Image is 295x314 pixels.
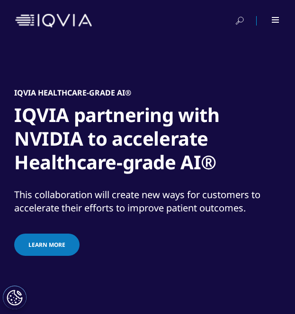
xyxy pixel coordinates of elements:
h5: IQVIA Healthcare-grade AI® [14,88,131,97]
span: Learn more [28,241,65,249]
div: This collaboration will create new ways for customers to accelerate their efforts to improve pati... [14,188,281,215]
div: 1 / 4 [14,33,281,312]
a: Learn more [14,234,80,256]
h1: IQVIA partnering with NVIDIA to accelerate Healthcare-grade AI® [14,103,281,180]
img: IQVIA Healthcare Information Technology and Pharma Clinical Research Company [15,14,92,27]
button: Cookie Settings [3,286,27,309]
